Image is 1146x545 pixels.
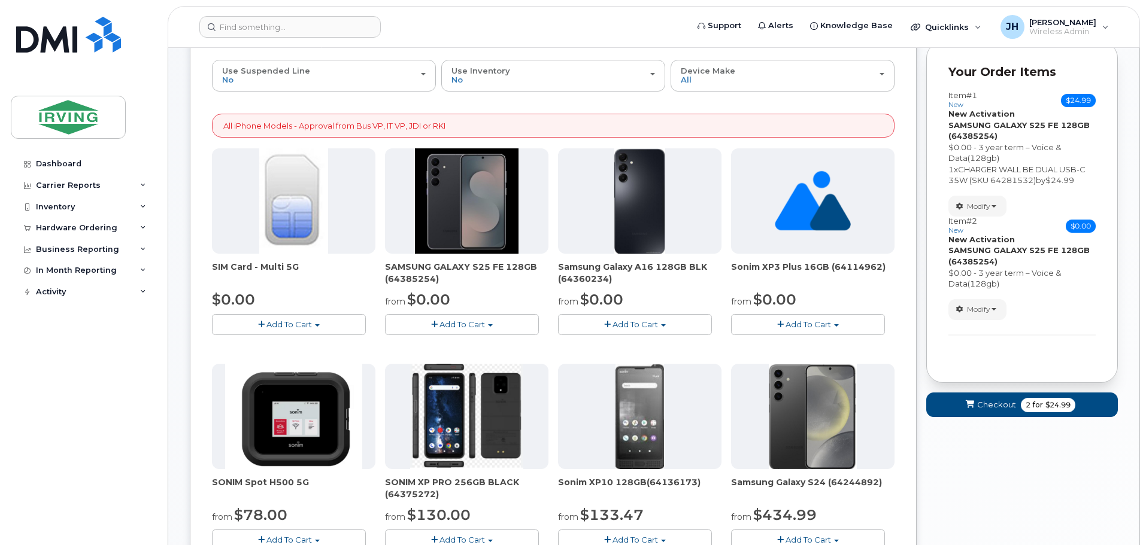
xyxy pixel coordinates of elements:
[786,319,831,329] span: Add To Cart
[948,196,1006,217] button: Modify
[613,535,658,544] span: Add To Cart
[199,16,381,38] input: Find something...
[966,216,977,226] span: #2
[385,476,548,500] div: SONIM XP PRO 256GB BLACK (64375272)
[948,120,1090,141] strong: SAMSUNG GALAXY S25 FE 128GB (64385254)
[708,20,741,32] span: Support
[689,14,750,38] a: Support
[415,148,519,254] img: image-20250915-182548.jpg
[212,511,232,522] small: from
[802,14,901,38] a: Knowledge Base
[967,201,990,212] span: Modify
[681,66,735,75] span: Device Make
[992,15,1117,39] div: Julie Hebert
[616,364,664,469] img: XP10.jpg
[753,506,817,523] span: $434.99
[948,165,1086,185] span: CHARGER WALL BE DUAL USB-C 35W (SKU 64281532)
[948,63,1096,81] p: Your Order Items
[731,476,895,500] div: Samsung Galaxy S24 (64244892)
[1026,400,1030,410] span: 2
[769,364,857,469] img: s24.jpg
[948,142,1096,164] div: $0.00 - 3 year term – Voice & Data(128gb)
[731,511,751,522] small: from
[407,506,471,523] span: $130.00
[212,476,375,500] div: SONIM Spot H500 5G
[223,120,445,132] p: All iPhone Models - Approval from Bus VP, IT VP, JDI or RKI
[212,60,436,91] button: Use Suspended Line No
[580,291,623,308] span: $0.00
[259,148,328,254] img: 00D627D4-43E9-49B7-A367-2C99342E128C.jpg
[1061,94,1096,107] span: $24.99
[731,296,751,307] small: from
[614,148,665,254] img: A16_-_JDI.png
[750,14,802,38] a: Alerts
[948,101,963,109] small: new
[671,60,895,91] button: Device Make All
[1045,175,1074,185] span: $24.99
[439,319,485,329] span: Add To Cart
[385,314,539,335] button: Add To Cart
[948,235,1015,244] strong: New Activation
[966,90,977,100] span: #1
[225,364,362,469] img: SONIM.png
[967,304,990,315] span: Modify
[385,511,405,522] small: from
[451,75,463,84] span: No
[613,319,658,329] span: Add To Cart
[266,535,312,544] span: Add To Cart
[775,148,851,254] img: no_image_found-2caef05468ed5679b831cfe6fc140e25e0c280774317ffc20a367ab7fd17291e.png
[948,164,1096,186] div: x by
[948,245,1090,266] strong: SAMSUNG GALAXY S25 FE 128GB (64385254)
[977,399,1016,410] span: Checkout
[948,299,1006,320] button: Modify
[234,506,287,523] span: $78.00
[948,91,977,108] h3: Item
[212,261,375,285] span: SIM Card - Multi 5G
[1029,27,1096,36] span: Wireless Admin
[558,296,578,307] small: from
[558,314,712,335] button: Add To Cart
[385,261,548,285] div: SAMSUNG GALAXY S25 FE 128GB (64385254)
[731,314,885,335] button: Add To Cart
[731,261,895,285] div: Sonim XP3 Plus 16GB (64114962)
[1030,400,1045,410] span: for
[753,291,796,308] span: $0.00
[681,75,692,84] span: All
[786,535,831,544] span: Add To Cart
[1066,220,1096,233] span: $0.00
[212,314,366,335] button: Add To Cart
[266,319,312,329] span: Add To Cart
[948,226,963,235] small: new
[902,15,990,39] div: Quicklinks
[580,506,644,523] span: $133.47
[925,22,969,32] span: Quicklinks
[407,291,450,308] span: $0.00
[212,291,255,308] span: $0.00
[948,109,1015,118] strong: New Activation
[385,296,405,307] small: from
[558,476,721,500] div: Sonim XP10 128GB(64136173)
[768,20,793,32] span: Alerts
[451,66,510,75] span: Use Inventory
[558,261,721,285] div: Samsung Galaxy A16 128GB BLK (64360234)
[222,66,310,75] span: Use Suspended Line
[1045,400,1071,410] span: $24.99
[441,60,665,91] button: Use Inventory No
[439,535,485,544] span: Add To Cart
[1006,20,1018,34] span: JH
[222,75,234,84] span: No
[820,20,893,32] span: Knowledge Base
[410,364,523,469] img: SONIM_XP_PRO_-_JDIRVING.png
[948,267,1096,290] div: $0.00 - 3 year term – Voice & Data(128gb)
[926,392,1118,417] button: Checkout 2 for $24.99
[1029,17,1096,27] span: [PERSON_NAME]
[558,511,578,522] small: from
[948,165,954,174] span: 1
